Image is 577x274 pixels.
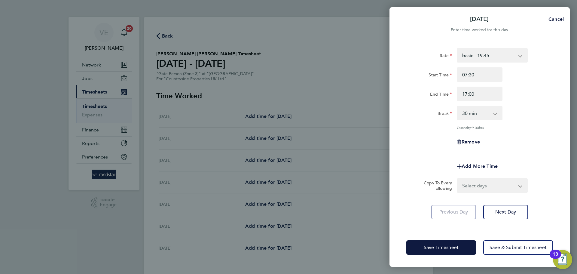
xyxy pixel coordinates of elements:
[430,91,452,99] label: End Time
[389,26,570,34] div: Enter time worked for this day.
[424,245,459,251] span: Save Timesheet
[553,250,572,269] button: Open Resource Center, 13 new notifications
[457,67,502,82] input: E.g. 08:00
[429,72,452,79] label: Start Time
[438,111,452,118] label: Break
[457,87,502,101] input: E.g. 18:00
[457,140,480,144] button: Remove
[406,240,476,255] button: Save Timesheet
[440,53,452,60] label: Rate
[547,16,564,22] span: Cancel
[462,139,480,145] span: Remove
[495,209,516,215] span: Next Day
[483,205,528,219] button: Next Day
[553,254,558,262] div: 13
[539,13,570,25] button: Cancel
[483,240,553,255] button: Save & Submit Timesheet
[470,15,489,23] p: [DATE]
[457,164,498,169] button: Add More Time
[419,180,452,191] label: Copy To Every Following
[462,163,498,169] span: Add More Time
[472,125,479,130] span: 9.00
[490,245,547,251] span: Save & Submit Timesheet
[457,125,528,130] div: Quantity: hrs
